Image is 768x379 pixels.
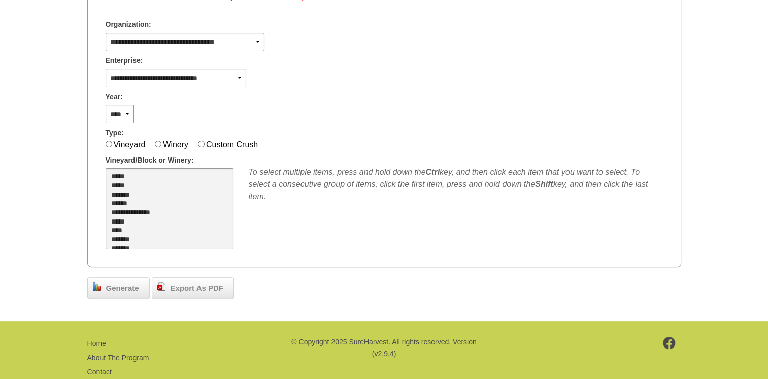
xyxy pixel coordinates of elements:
[163,140,188,149] label: Winery
[114,140,146,149] label: Vineyard
[106,128,124,138] span: Type:
[425,168,440,176] b: Ctrl
[106,155,194,166] span: Vineyard/Block or Winery:
[206,140,258,149] label: Custom Crush
[106,19,151,30] span: Organization:
[157,282,165,291] img: doc_pdf.png
[87,339,106,348] a: Home
[93,282,101,291] img: chart_bar.png
[290,336,478,359] p: © Copyright 2025 SureHarvest. All rights reserved. Version (v2.9.4)
[165,282,228,294] span: Export As PDF
[535,180,553,188] b: Shift
[87,277,150,299] a: Generate
[87,368,112,376] a: Contact
[249,166,663,203] div: To select multiple items, press and hold down the key, and then click each item that you want to ...
[106,55,143,66] span: Enterprise:
[152,277,234,299] a: Export As PDF
[663,337,676,349] img: footer-facebook.png
[101,282,144,294] span: Generate
[87,354,149,362] a: About The Program
[106,91,123,102] span: Year:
